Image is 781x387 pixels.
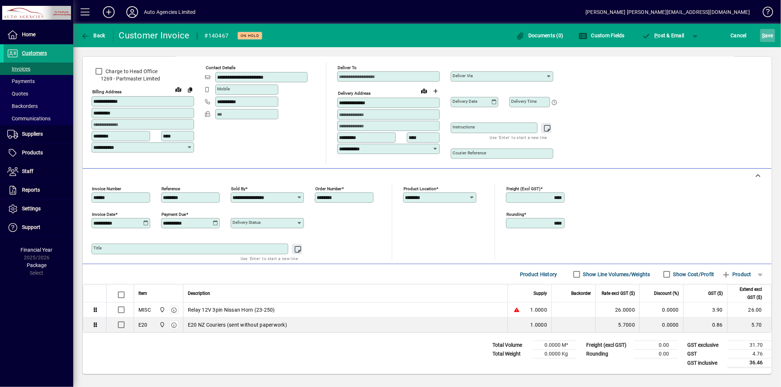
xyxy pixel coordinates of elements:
[119,30,190,41] div: Customer Invoice
[533,289,547,297] span: Supply
[757,1,772,25] a: Knowledge Base
[683,318,727,332] td: 0.86
[600,306,635,313] div: 26.0000
[79,29,107,42] button: Back
[684,341,728,350] td: GST exclusive
[634,341,678,350] td: 0.00
[92,75,194,83] span: 1269 - Partmaster Limited
[4,75,73,87] a: Payments
[241,254,298,263] mat-hint: Use 'Enter' to start a new line
[634,350,678,358] td: 0.00
[639,318,683,332] td: 0.0000
[4,100,73,112] a: Backorders
[728,341,771,350] td: 31.70
[22,168,33,174] span: Staff
[184,84,196,95] button: Copy to Delivery address
[516,33,564,38] span: Documents (0)
[520,268,557,280] span: Product History
[506,212,524,217] mat-label: Rounding
[533,350,577,358] td: 0.0000 Kg
[22,206,41,211] span: Settings
[104,68,157,75] label: Charge to Head Office
[583,350,634,358] td: Rounding
[157,321,166,329] span: Rangiora
[514,29,565,42] button: Documents (0)
[93,245,102,251] mat-label: Title
[7,91,28,97] span: Quotes
[729,29,749,42] button: Cancel
[217,86,230,91] mat-label: Mobile
[583,341,634,350] td: Freight (excl GST)
[489,350,533,358] td: Total Weight
[453,73,473,78] mat-label: Deliver via
[4,63,73,75] a: Invoices
[533,341,577,350] td: 0.0000 M³
[403,186,436,191] mat-label: Product location
[205,30,229,42] div: #140467
[453,124,475,129] mat-label: Instructions
[73,29,114,42] app-page-header-button: Back
[732,285,762,301] span: Extend excl GST ($)
[233,220,261,225] mat-label: Delivery status
[22,150,43,155] span: Products
[338,65,357,70] mat-label: Deliver To
[727,318,771,332] td: 5.70
[157,306,166,314] span: Rangiora
[683,303,727,318] td: 3.90
[4,125,73,143] a: Suppliers
[728,350,771,358] td: 4.76
[531,321,547,328] span: 1.0000
[638,29,688,42] button: Post & Email
[655,33,658,38] span: P
[579,33,625,38] span: Custom Fields
[138,289,147,297] span: Item
[708,289,723,297] span: GST ($)
[161,186,180,191] mat-label: Reference
[21,247,53,253] span: Financial Year
[22,50,47,56] span: Customers
[4,112,73,125] a: Communications
[760,29,775,42] button: Save
[97,5,120,19] button: Add
[172,83,184,95] a: View on map
[489,341,533,350] td: Total Volume
[7,66,30,72] span: Invoices
[188,306,275,313] span: Relay 12V 3pin Nissan Horn (23-250)
[672,271,714,278] label: Show Cost/Profit
[138,321,148,328] div: E20
[582,271,650,278] label: Show Line Volumes/Weights
[7,103,38,109] span: Backorders
[22,31,36,37] span: Home
[728,358,771,368] td: 36.46
[722,268,751,280] span: Product
[120,5,144,19] button: Profile
[762,30,773,41] span: ave
[639,303,683,318] td: 0.0000
[430,85,442,97] button: Choose address
[4,26,73,44] a: Home
[684,358,728,368] td: GST inclusive
[22,224,40,230] span: Support
[506,186,540,191] mat-label: Freight (excl GST)
[571,289,591,297] span: Backorder
[577,29,626,42] button: Custom Fields
[241,33,259,38] span: On hold
[642,33,684,38] span: ost & Email
[4,87,73,100] a: Quotes
[453,99,477,104] mat-label: Delivery date
[517,268,560,281] button: Product History
[138,306,151,313] div: MISC
[231,186,245,191] mat-label: Sold by
[81,33,105,38] span: Back
[453,150,486,155] mat-label: Courier Reference
[161,212,186,217] mat-label: Payment due
[4,181,73,199] a: Reports
[531,306,547,313] span: 1.0000
[4,200,73,218] a: Settings
[27,262,47,268] span: Package
[188,321,287,328] span: E20 NZ Couriers (sent without paperwork)
[654,289,679,297] span: Discount (%)
[600,321,635,328] div: 5.7000
[188,289,210,297] span: Description
[418,85,430,97] a: View on map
